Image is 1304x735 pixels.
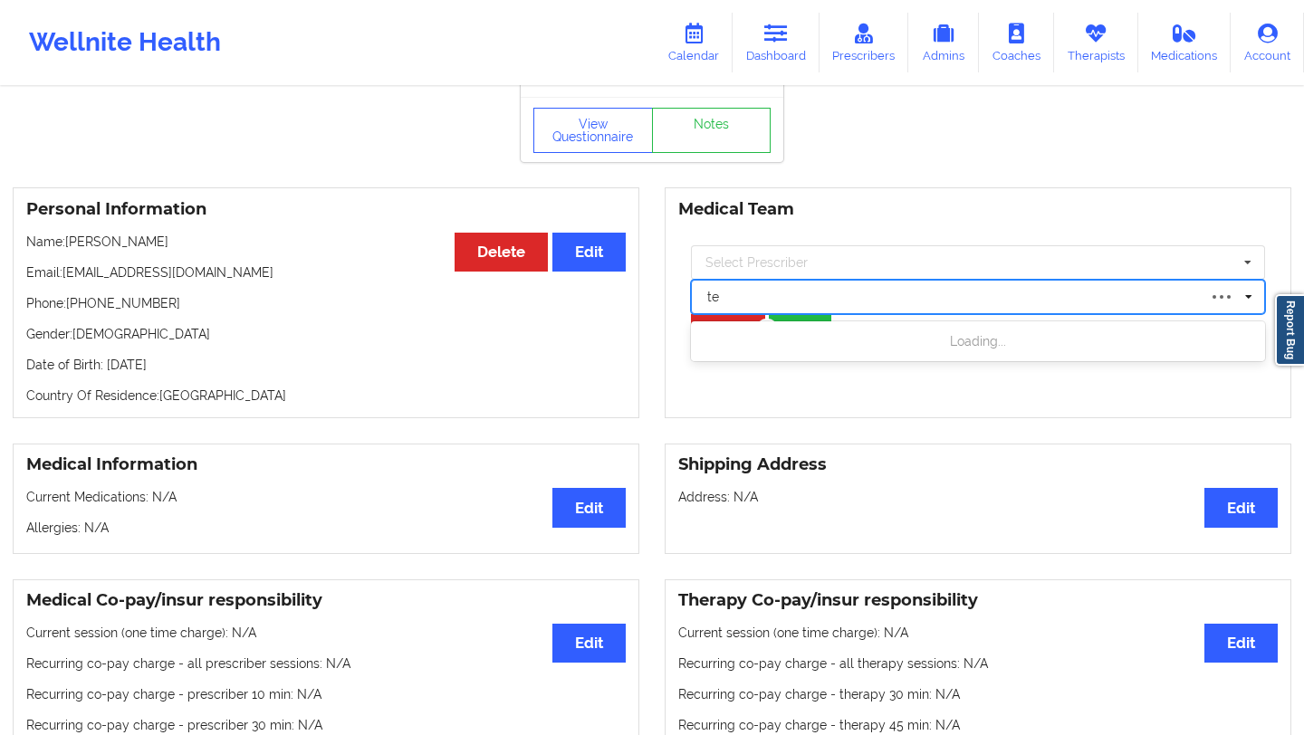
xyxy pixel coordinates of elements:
[26,488,626,506] p: Current Medications: N/A
[678,488,1278,506] p: Address: N/A
[26,294,626,312] p: Phone: [PHONE_NUMBER]
[733,13,820,72] a: Dashboard
[26,356,626,374] p: Date of Birth: [DATE]
[691,314,765,344] button: Cancel
[678,685,1278,703] p: Recurring co-pay charge - therapy 30 min : N/A
[1054,13,1138,72] a: Therapists
[678,454,1278,475] h3: Shipping Address
[26,263,626,282] p: Email: [EMAIL_ADDRESS][DOMAIN_NAME]
[678,199,1278,220] h3: Medical Team
[1275,294,1304,366] a: Report Bug
[533,108,653,153] button: View Questionnaire
[26,454,626,475] h3: Medical Information
[1231,13,1304,72] a: Account
[26,654,626,673] p: Recurring co-pay charge - all prescriber sessions : N/A
[26,519,626,537] p: Allergies: N/A
[26,325,626,343] p: Gender: [DEMOGRAPHIC_DATA]
[552,488,626,527] button: Edit
[678,590,1278,611] h3: Therapy Co-pay/insur responsibility
[705,256,808,269] div: Select Prescriber
[979,13,1054,72] a: Coaches
[1204,488,1278,527] button: Edit
[26,233,626,251] p: Name: [PERSON_NAME]
[1138,13,1232,72] a: Medications
[26,716,626,734] p: Recurring co-pay charge - prescriber 30 min : N/A
[652,108,772,153] a: Notes
[26,199,626,220] h3: Personal Information
[678,716,1278,734] p: Recurring co-pay charge - therapy 45 min : N/A
[26,590,626,611] h3: Medical Co-pay/insur responsibility
[769,314,831,344] button: Save
[552,624,626,663] button: Edit
[455,233,548,272] button: Delete
[26,685,626,703] p: Recurring co-pay charge - prescriber 10 min : N/A
[552,233,626,272] button: Edit
[678,654,1278,673] p: Recurring co-pay charge - all therapy sessions : N/A
[820,13,909,72] a: Prescribers
[1204,624,1278,663] button: Edit
[678,624,1278,642] p: Current session (one time charge): N/A
[691,325,1265,358] div: Loading...
[908,13,979,72] a: Admins
[26,624,626,642] p: Current session (one time charge): N/A
[26,387,626,405] p: Country Of Residence: [GEOGRAPHIC_DATA]
[655,13,733,72] a: Calendar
